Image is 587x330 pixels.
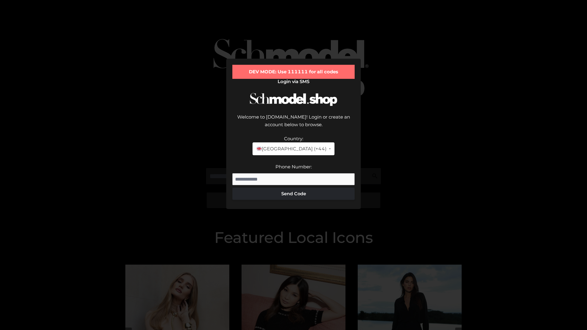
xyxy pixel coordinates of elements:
button: Send Code [232,188,355,200]
div: Welcome to [DOMAIN_NAME]! Login or create an account below to browse. [232,113,355,135]
h2: Login via SMS [232,79,355,84]
img: Schmodel Logo [248,87,339,112]
label: Country: [284,136,303,141]
span: [GEOGRAPHIC_DATA] (+44) [256,145,326,153]
img: 🇬🇧 [257,146,261,151]
div: DEV MODE: Use 111111 for all codes [232,65,355,79]
label: Phone Number: [275,164,312,170]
